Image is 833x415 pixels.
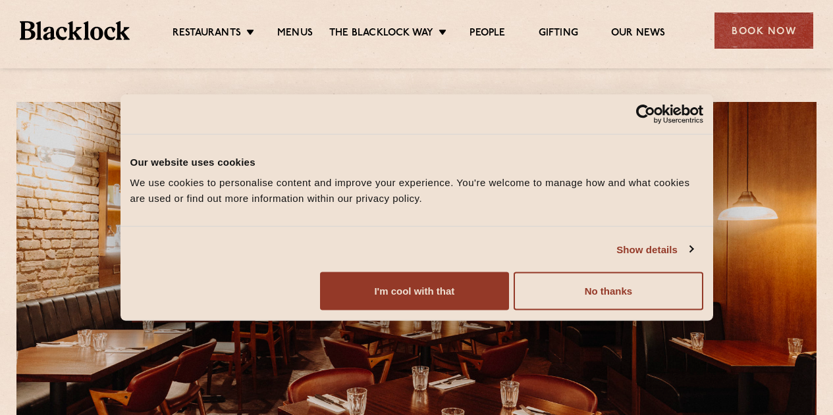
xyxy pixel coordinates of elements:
[514,272,703,310] button: No thanks
[470,27,505,41] a: People
[539,27,578,41] a: Gifting
[130,154,703,170] div: Our website uses cookies
[173,27,241,41] a: Restaurants
[277,27,313,41] a: Menus
[611,27,666,41] a: Our News
[588,104,703,124] a: Usercentrics Cookiebot - opens in a new window
[320,272,509,310] button: I'm cool with that
[20,21,130,39] img: BL_Textured_Logo-footer-cropped.svg
[714,12,813,49] div: Book Now
[329,27,433,41] a: The Blacklock Way
[616,241,693,257] a: Show details
[130,175,703,207] div: We use cookies to personalise content and improve your experience. You're welcome to manage how a...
